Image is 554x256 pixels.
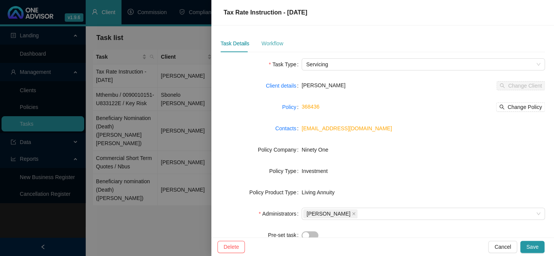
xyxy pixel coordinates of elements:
label: Policy Product Type [249,186,302,198]
span: Lynn van der Merwe [303,209,358,218]
label: Pre-set task [268,229,302,241]
span: Ninety One [302,147,328,153]
span: Cancel [494,243,511,251]
span: [PERSON_NAME] [307,210,350,218]
div: Task Details [220,39,249,48]
button: Change Policy [496,102,545,112]
span: Investment [302,168,327,174]
a: [EMAIL_ADDRESS][DOMAIN_NAME] [302,125,392,131]
label: Task Type [269,58,302,70]
label: Policy Company [258,144,302,156]
span: Save [526,243,538,251]
span: Change Policy [508,103,542,111]
span: close [352,212,356,216]
span: Tax Rate Instruction - [DATE] [224,9,307,16]
a: Contacts [275,124,296,133]
label: Administrators [259,208,302,220]
button: Delete [217,241,245,253]
span: search [499,104,505,110]
a: Policy [282,103,296,111]
span: Living Annuity [302,189,334,195]
span: Servicing [306,59,540,70]
div: Workflow [261,39,283,48]
span: Delete [224,243,239,251]
label: Policy Type [269,165,302,177]
a: 368436 [302,104,319,110]
span: [PERSON_NAME] [302,82,345,88]
a: Client details [266,82,296,90]
button: Cancel [488,241,517,253]
button: Save [520,241,544,253]
button: Change Client [497,81,545,90]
